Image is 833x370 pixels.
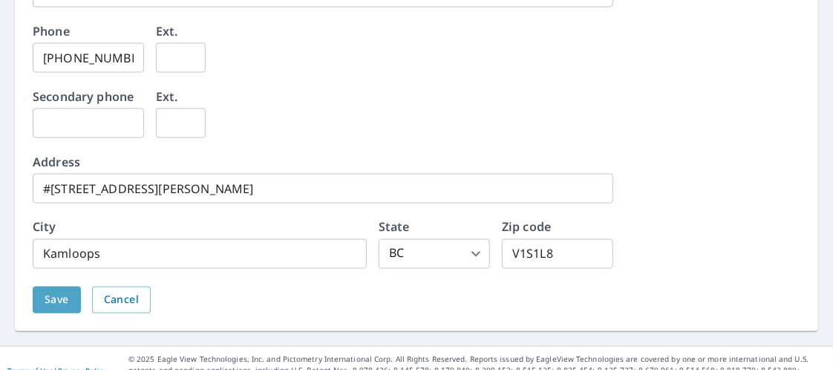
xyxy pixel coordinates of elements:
[502,221,551,233] label: Zip code
[33,25,70,37] label: Phone
[33,91,134,103] label: Secondary phone
[104,291,139,310] span: Cancel
[33,156,80,168] label: Address
[33,287,81,314] button: Save
[33,221,56,233] label: City
[45,291,69,310] span: Save
[156,25,178,37] label: Ext.
[156,91,178,103] label: Ext.
[379,239,490,269] div: BC
[92,287,151,314] button: Cancel
[379,221,410,233] label: State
